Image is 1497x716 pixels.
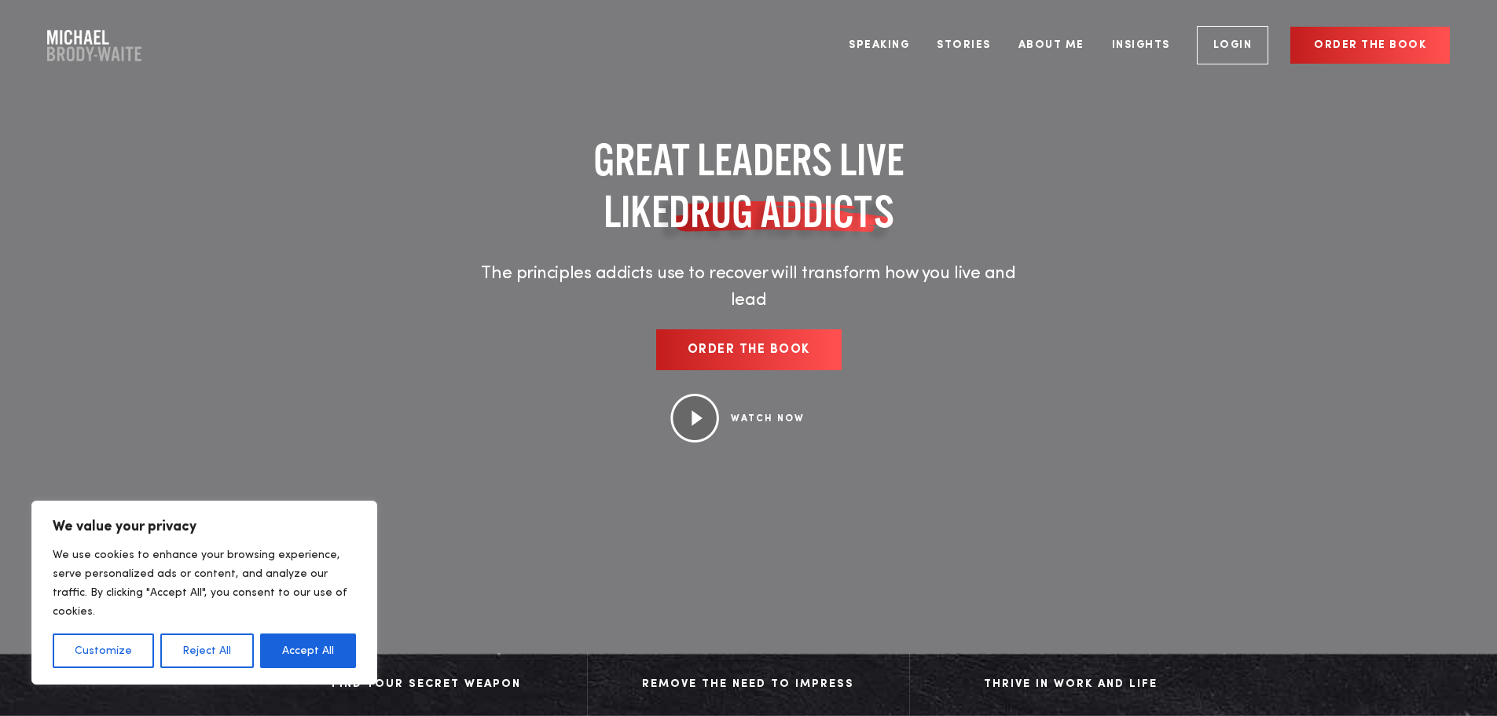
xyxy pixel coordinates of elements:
[281,673,571,696] div: Find Your Secret Weapon
[470,134,1028,237] h1: GREAT LEADERS LIVE LIKE
[160,633,253,668] button: Reject All
[53,633,154,668] button: Customize
[656,329,842,370] a: Order the book
[1100,16,1182,75] a: Insights
[53,545,356,621] p: We use cookies to enhance your browsing experience, serve personalized ads or content, and analyz...
[688,343,810,356] span: Order the book
[837,16,921,75] a: Speaking
[604,673,893,696] div: Remove The Need to Impress
[1197,26,1269,64] a: Login
[669,185,894,237] span: DRUG ADDICTS
[1290,27,1450,64] a: Order the book
[47,30,141,61] a: Company Logo Company Logo
[481,265,1015,309] span: The principles addicts use to recover will transform how you live and lead
[1007,16,1096,75] a: About Me
[731,414,805,424] a: WATCH NOW
[926,673,1216,696] div: Thrive in Work and Life
[925,16,1003,75] a: Stories
[31,501,377,685] div: We value your privacy
[53,517,356,536] p: We value your privacy
[260,633,356,668] button: Accept All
